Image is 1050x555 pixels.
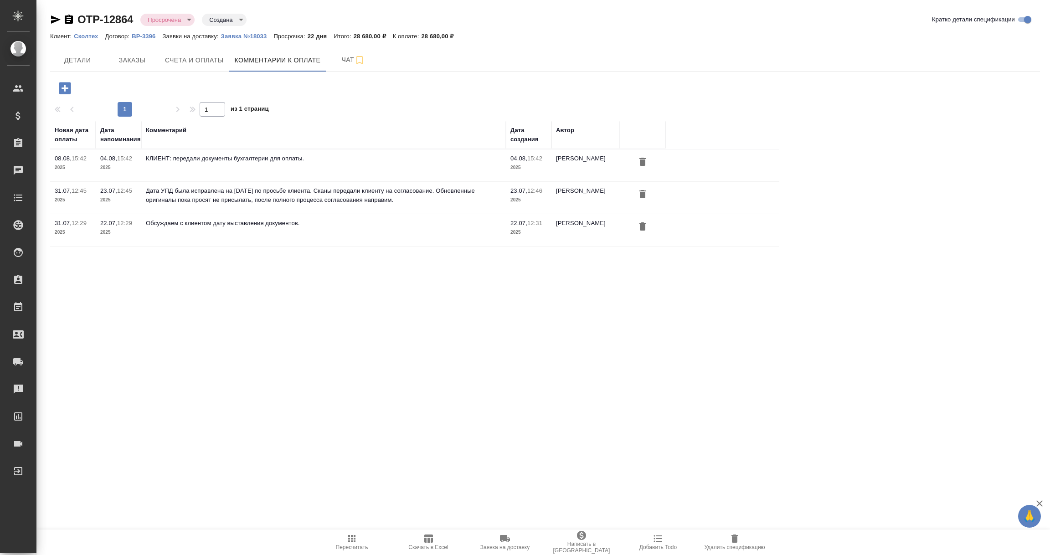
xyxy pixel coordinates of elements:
button: Скопировать ссылку [63,14,74,25]
span: Заказы [110,55,154,66]
p: Дата УПД была исправлена на [DATE] по просьбе клиента. Сканы передали клиенту на согласование. Об... [146,186,501,205]
p: Просрочка: [273,33,307,40]
p: 15:42 [72,155,87,162]
p: 2025 [510,195,547,205]
p: 2025 [100,163,137,172]
button: Удалить [635,154,650,171]
p: 2025 [510,163,547,172]
p: 08.08, [55,155,72,162]
p: 31.07, [55,220,72,226]
div: Просрочена [202,14,246,26]
p: 15:42 [527,155,542,162]
span: из 1 страниц [231,103,269,117]
button: 🙏 [1018,505,1041,528]
div: Новая дата оплаты [55,126,91,144]
p: 12:45 [117,187,132,194]
p: 2025 [510,228,547,237]
svg: Подписаться [354,55,365,66]
button: Добавить комментарий [52,79,77,98]
div: Дата создания [510,126,547,144]
button: Скопировать ссылку для ЯМессенджера [50,14,61,25]
p: 12:31 [527,220,542,226]
p: 12:29 [117,220,132,226]
td: [PERSON_NAME] [551,214,620,246]
p: Заявка №18033 [221,33,274,40]
span: Чат [331,54,375,66]
p: 28 680,00 ₽ [421,33,460,40]
p: 2025 [100,228,137,237]
div: Просрочена [140,14,195,26]
p: Клиент: [50,33,74,40]
div: Комментарий [146,126,186,135]
p: 23.07, [100,187,117,194]
button: Удалить [635,219,650,236]
p: 12:46 [527,187,542,194]
button: Удалить [635,186,650,203]
span: 🙏 [1022,507,1037,526]
a: ВР-3396 [132,32,162,40]
button: Заявка №18033 [221,32,274,41]
p: 12:45 [72,187,87,194]
span: Детали [56,55,99,66]
p: КЛИЕНТ: передали документы бухгалтерии для оплаты. [146,154,501,163]
p: 15:42 [117,155,132,162]
p: 22 дня [308,33,334,40]
p: 04.08, [510,155,527,162]
div: Автор [556,126,574,135]
p: Договор: [105,33,132,40]
p: 2025 [55,228,91,237]
p: 2025 [100,195,137,205]
p: 04.08, [100,155,117,162]
p: К оплате: [393,33,422,40]
p: 12:29 [72,220,87,226]
button: Создана [206,16,235,24]
p: 22.07, [510,220,527,226]
div: Дата напоминания [100,126,140,144]
td: [PERSON_NAME] [551,149,620,181]
p: Итого: [334,33,353,40]
p: 28 680,00 ₽ [354,33,393,40]
p: Обсуждаем с клиентом дату выставления документов. [146,219,501,228]
p: 23.07, [510,187,527,194]
p: 2025 [55,195,91,205]
p: Заявки на доставку: [162,33,221,40]
button: Просрочена [145,16,184,24]
span: Кратко детали спецификации [932,15,1015,24]
p: 31.07, [55,187,72,194]
td: [PERSON_NAME] [551,182,620,214]
span: Комментарии к оплате [235,55,321,66]
a: Сколтех [74,32,105,40]
a: OTP-12864 [77,13,133,26]
p: 22.07, [100,220,117,226]
p: Сколтех [74,33,105,40]
p: ВР-3396 [132,33,162,40]
span: Счета и оплаты [165,55,224,66]
p: 2025 [55,163,91,172]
